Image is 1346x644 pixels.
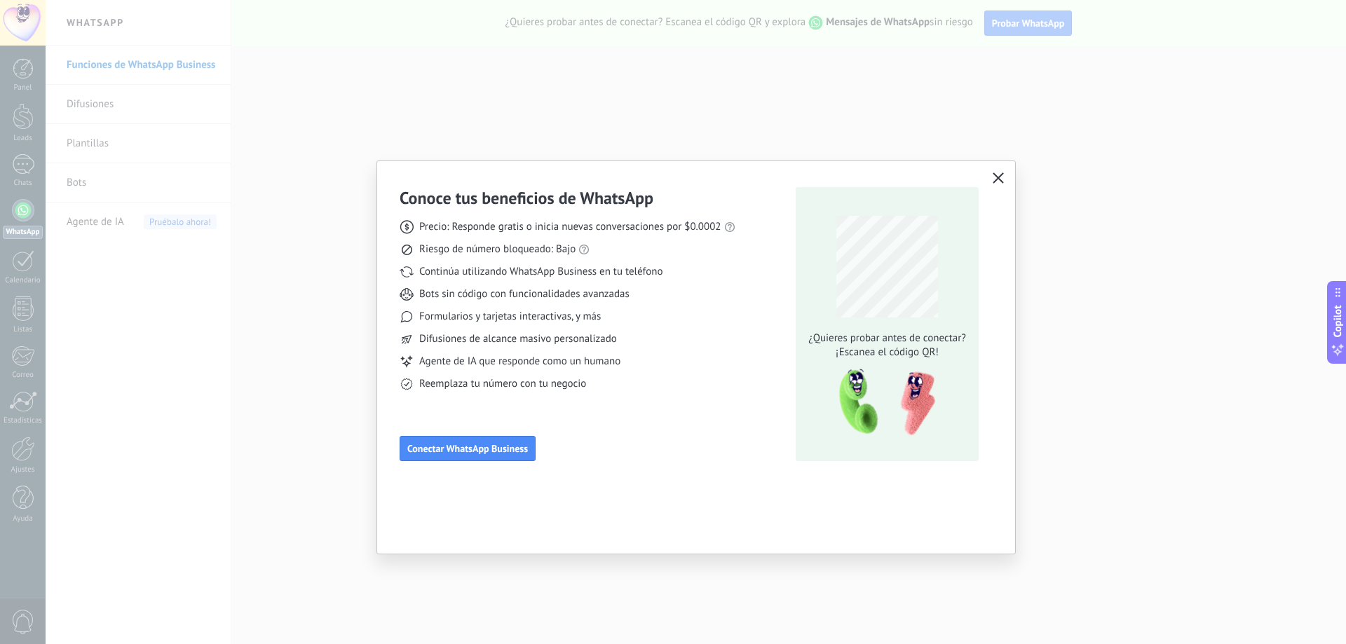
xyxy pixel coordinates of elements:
span: Copilot [1331,305,1345,337]
span: Difusiones de alcance masivo personalizado [419,332,617,346]
span: Bots sin código con funcionalidades avanzadas [419,287,630,301]
img: qr-pic-1x.png [827,365,938,440]
span: Conectar WhatsApp Business [407,444,528,453]
h3: Conoce tus beneficios de WhatsApp [400,187,653,209]
span: Reemplaza tu número con tu negocio [419,377,586,391]
span: Riesgo de número bloqueado: Bajo [419,242,576,256]
span: Agente de IA que responde como un humano [419,355,620,369]
span: Precio: Responde gratis o inicia nuevas conversaciones por $0.0002 [419,220,721,234]
span: ¿Quieres probar antes de conectar? [805,331,970,345]
span: Formularios y tarjetas interactivas, y más [419,310,601,324]
span: Continúa utilizando WhatsApp Business en tu teléfono [419,265,662,279]
span: ¡Escanea el código QR! [805,345,970,359]
button: Conectar WhatsApp Business [400,436,536,461]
